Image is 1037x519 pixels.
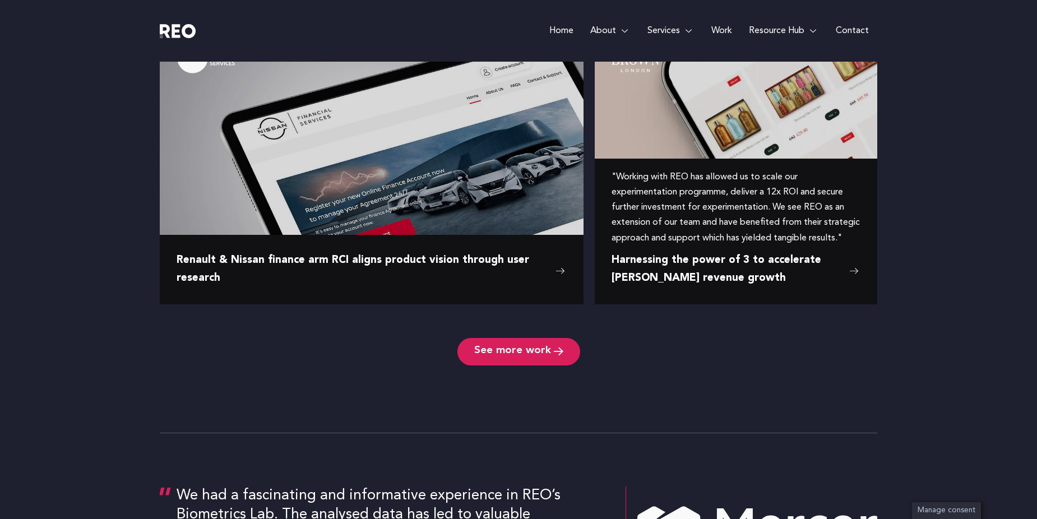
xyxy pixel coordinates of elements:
[457,338,580,365] a: See more work
[474,346,551,357] span: See more work
[612,252,844,288] span: Harnessing the power of 3 to accelerate [PERSON_NAME] revenue growth
[918,507,975,514] span: Manage consent
[612,252,860,288] a: Harnessing the power of 3 to accelerate [PERSON_NAME] revenue growth
[612,170,860,246] a: "Working with REO has allowed us to scale our experimentation programme, deliver a 12x ROI and se...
